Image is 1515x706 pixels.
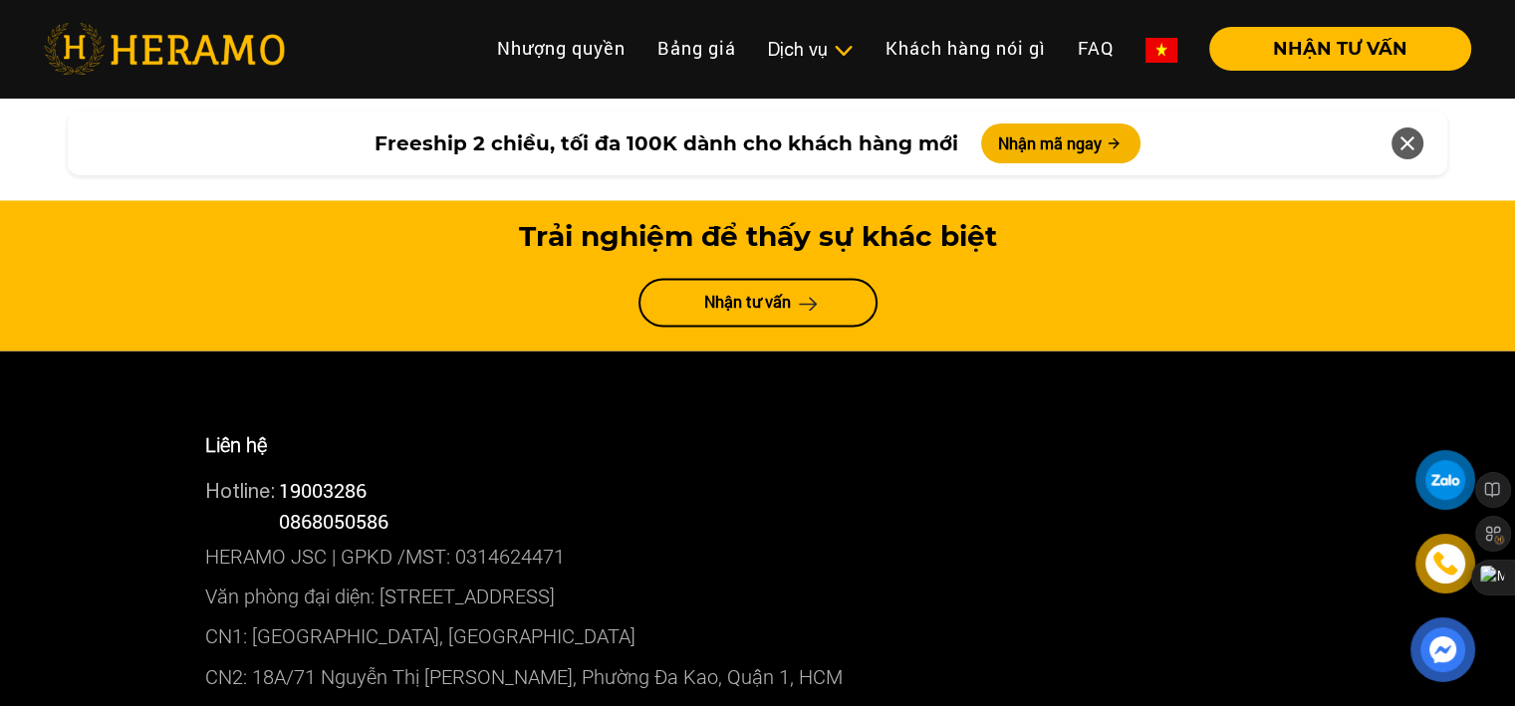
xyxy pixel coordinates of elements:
img: arrow-next [799,296,818,311]
button: Nhận mã ngay [981,123,1140,163]
p: HERAMO JSC | GPKD /MST: 0314624471 [205,537,1311,577]
img: subToggleIcon [833,41,854,61]
a: Nhận tư vấn [638,278,878,327]
h3: Trải nghiệm để thấy sự khác biệt [205,220,1311,254]
div: Dịch vụ [768,36,854,63]
span: 0868050586 [279,508,388,534]
a: phone-icon [1418,537,1472,590]
span: Freeship 2 chiều, tối đa 100K dành cho khách hàng mới [374,128,957,158]
button: NHẬN TƯ VẤN [1209,27,1471,71]
img: phone-icon [1433,552,1457,576]
p: Văn phòng đại diện: [STREET_ADDRESS] [205,577,1311,616]
a: Nhượng quyền [481,27,641,70]
img: vn-flag.png [1145,38,1177,63]
a: FAQ [1062,27,1130,70]
a: 19003286 [279,477,367,503]
a: Khách hàng nói gì [870,27,1062,70]
a: NHẬN TƯ VẤN [1193,40,1471,58]
p: CN1: [GEOGRAPHIC_DATA], [GEOGRAPHIC_DATA] [205,616,1311,656]
a: Bảng giá [641,27,752,70]
p: CN2: 18A/71 Nguyễn Thị [PERSON_NAME], Phường Đa Kao, Quận 1, HCM [205,656,1311,696]
img: heramo-logo.png [44,23,285,75]
p: Liên hệ [205,430,1311,460]
span: Hotline: [205,479,275,502]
